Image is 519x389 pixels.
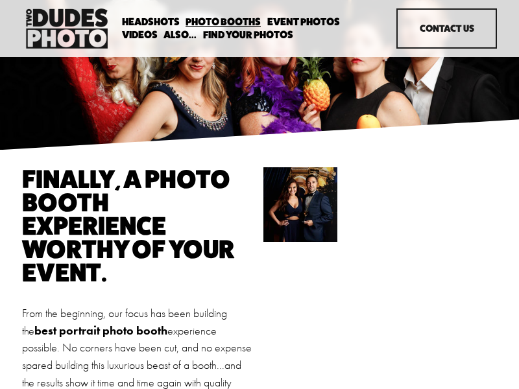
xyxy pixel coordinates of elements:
img: Two Dudes Photo | Headshots, Portraits &amp; Photo Booths [22,5,112,52]
a: folder dropdown [163,29,197,41]
span: Find Your Photos [203,30,293,40]
a: Event Photos [267,16,340,29]
span: Headshots [122,17,180,27]
a: Videos [122,29,158,41]
a: folder dropdown [186,16,261,29]
span: Also... [163,30,197,40]
a: folder dropdown [122,16,180,29]
img: Prescott'sBday0949.jpg [235,167,346,242]
strong: best portrait photo booth [34,324,167,338]
a: folder dropdown [203,29,293,41]
a: Contact Us [396,8,497,49]
h1: finally, a photo booth experience worthy of your event. [22,167,256,284]
span: Photo Booths [186,17,261,27]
